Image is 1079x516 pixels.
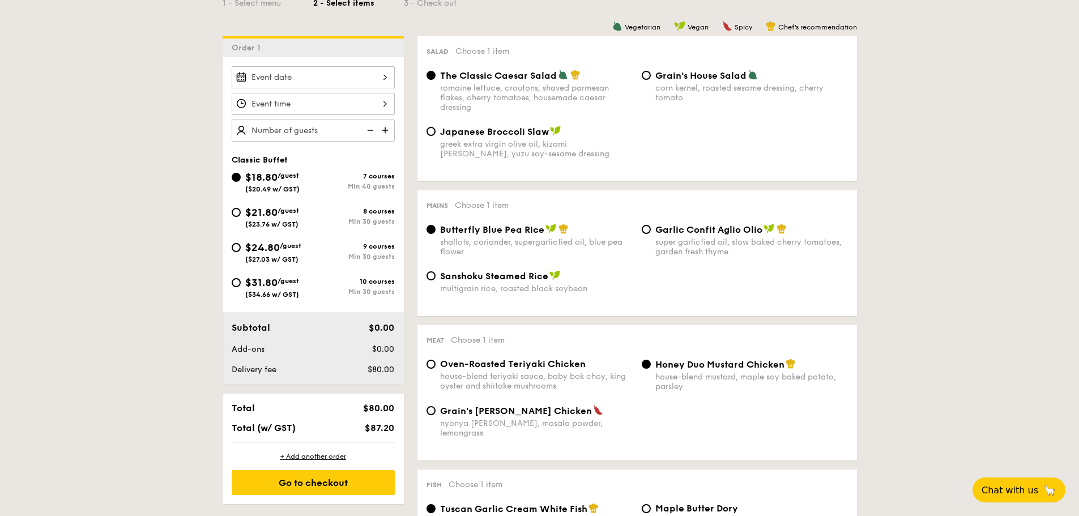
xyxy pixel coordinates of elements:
img: icon-chef-hat.a58ddaea.svg [777,224,787,234]
span: $21.80 [245,206,278,219]
input: Oven-Roasted Teriyaki Chickenhouse-blend teriyaki sauce, baby bok choy, king oyster and shiitake ... [427,360,436,369]
span: Mains [427,202,448,210]
span: Honey Duo Mustard Chicken [655,359,784,370]
input: The Classic Caesar Saladromaine lettuce, croutons, shaved parmesan flakes, cherry tomatoes, house... [427,71,436,80]
div: super garlicfied oil, slow baked cherry tomatoes, garden fresh thyme [655,237,848,257]
span: Spicy [735,23,752,31]
span: Total [232,403,255,413]
div: Min 30 guests [313,218,395,225]
span: /guest [278,172,299,180]
span: Classic Buffet [232,155,288,165]
input: Number of guests [232,120,395,142]
span: /guest [278,277,299,285]
span: $18.80 [245,171,278,184]
button: Chat with us🦙 [973,477,1065,502]
input: Tuscan Garlic Cream White Fishtraditional garlic cream sauce, baked white fish, roasted tomatoes [427,504,436,513]
span: ($20.49 w/ GST) [245,185,300,193]
img: icon-vegan.f8ff3823.svg [550,126,561,136]
span: Butterfly Blue Pea Rice [440,224,544,235]
img: icon-vegetarian.fe4039eb.svg [612,21,622,31]
img: icon-vegan.f8ff3823.svg [674,21,685,31]
span: Add-ons [232,344,265,354]
span: Meat [427,336,444,344]
span: Oven-Roasted Teriyaki Chicken [440,359,586,369]
span: $80.00 [363,403,394,413]
img: icon-chef-hat.a58ddaea.svg [570,70,581,80]
span: $24.80 [245,241,280,254]
span: Chat with us [982,485,1038,496]
span: Sanshoku Steamed Rice [440,271,548,282]
div: multigrain rice, roasted black soybean [440,284,633,293]
span: Choose 1 item [455,46,509,56]
div: 8 courses [313,207,395,215]
img: icon-add.58712e84.svg [378,120,395,141]
div: house-blend teriyaki sauce, baby bok choy, king oyster and shiitake mushrooms [440,372,633,391]
span: Choose 1 item [451,335,505,345]
div: romaine lettuce, croutons, shaved parmesan flakes, cherry tomatoes, housemade caesar dressing [440,83,633,112]
div: nyonya [PERSON_NAME], masala powder, lemongrass [440,419,633,438]
input: Sanshoku Steamed Ricemultigrain rice, roasted black soybean [427,271,436,280]
span: ($23.76 w/ GST) [245,220,298,228]
img: icon-spicy.37a8142b.svg [593,405,603,415]
input: $21.80/guest($23.76 w/ GST)8 coursesMin 30 guests [232,208,241,217]
span: $87.20 [365,423,394,433]
span: Salad [427,48,449,56]
img: icon-spicy.37a8142b.svg [722,21,732,31]
input: Grain's House Saladcorn kernel, roasted sesame dressing, cherry tomato [642,71,651,80]
span: Vegetarian [625,23,660,31]
div: Min 40 guests [313,182,395,190]
input: Butterfly Blue Pea Riceshallots, coriander, supergarlicfied oil, blue pea flower [427,225,436,234]
span: Delivery fee [232,365,276,374]
img: icon-vegetarian.fe4039eb.svg [558,70,568,80]
div: Min 30 guests [313,253,395,261]
span: ($27.03 w/ GST) [245,255,298,263]
span: Order 1 [232,43,265,53]
span: $0.00 [369,322,394,333]
img: icon-chef-hat.a58ddaea.svg [588,503,599,513]
span: $80.00 [368,365,394,374]
div: + Add another order [232,452,395,461]
div: 7 courses [313,172,395,180]
div: Go to checkout [232,470,395,495]
img: icon-chef-hat.a58ddaea.svg [766,21,776,31]
span: Choose 1 item [455,201,509,210]
span: The Classic Caesar Salad [440,70,557,81]
span: Fish [427,481,442,489]
div: 9 courses [313,242,395,250]
span: Vegan [688,23,709,31]
span: /guest [278,207,299,215]
span: $0.00 [372,344,394,354]
span: $31.80 [245,276,278,289]
input: Garlic Confit Aglio Oliosuper garlicfied oil, slow baked cherry tomatoes, garden fresh thyme [642,225,651,234]
div: Min 30 guests [313,288,395,296]
div: house-blend mustard, maple soy baked potato, parsley [655,372,848,391]
span: Subtotal [232,322,270,333]
img: icon-vegan.f8ff3823.svg [764,224,775,234]
input: $18.80/guest($20.49 w/ GST)7 coursesMin 40 guests [232,173,241,182]
img: icon-vegan.f8ff3823.svg [549,270,561,280]
span: Grain's House Salad [655,70,747,81]
img: icon-chef-hat.a58ddaea.svg [786,359,796,369]
div: shallots, coriander, supergarlicfied oil, blue pea flower [440,237,633,257]
span: Tuscan Garlic Cream White Fish [440,504,587,514]
span: Total (w/ GST) [232,423,296,433]
input: Event time [232,93,395,115]
input: Honey Duo Mustard Chickenhouse-blend mustard, maple soy baked potato, parsley [642,360,651,369]
span: ($34.66 w/ GST) [245,291,299,298]
input: Maple Butter Dorymaple butter, romesco sauce, raisin, cherry tomato pickle [642,504,651,513]
span: Grain's [PERSON_NAME] Chicken [440,406,592,416]
input: $31.80/guest($34.66 w/ GST)10 coursesMin 30 guests [232,278,241,287]
img: icon-vegetarian.fe4039eb.svg [748,70,758,80]
input: Japanese Broccoli Slawgreek extra virgin olive oil, kizami [PERSON_NAME], yuzu soy-sesame dressing [427,127,436,136]
span: Chef's recommendation [778,23,857,31]
span: Maple Butter Dory [655,503,738,514]
input: Grain's [PERSON_NAME] Chickennyonya [PERSON_NAME], masala powder, lemongrass [427,406,436,415]
img: icon-reduce.1d2dbef1.svg [361,120,378,141]
input: $24.80/guest($27.03 w/ GST)9 coursesMin 30 guests [232,243,241,252]
span: Japanese Broccoli Slaw [440,126,549,137]
span: Choose 1 item [449,480,502,489]
div: greek extra virgin olive oil, kizami [PERSON_NAME], yuzu soy-sesame dressing [440,139,633,159]
span: 🦙 [1043,484,1056,497]
div: 10 courses [313,278,395,285]
div: corn kernel, roasted sesame dressing, cherry tomato [655,83,848,103]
